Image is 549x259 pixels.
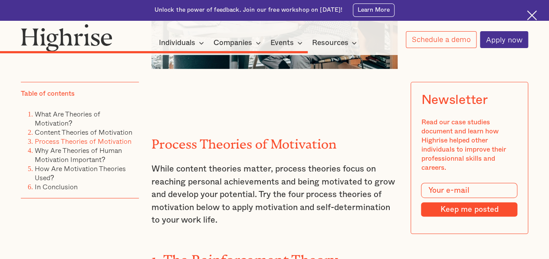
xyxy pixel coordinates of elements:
h2: Process Theories of Motivation [151,134,398,149]
div: Events [270,38,305,48]
div: Resources [312,38,348,48]
div: Individuals [159,38,195,48]
div: Resources [312,38,359,48]
div: Companies [214,38,252,48]
div: Individuals [159,38,207,48]
a: Apply now [480,31,528,48]
input: Your e-mail [421,183,517,198]
form: Modal Form [421,183,517,217]
a: In Conclusion [35,181,78,192]
div: Companies [214,38,263,48]
a: Why Are Theories of Human Motivation Important? [35,145,122,165]
div: Read our case studies document and learn how Highrise helped other individuals to improve their p... [421,118,517,172]
a: Learn More [353,3,395,17]
img: Highrise logo [21,24,112,52]
p: While content theories matter, process theories focus on reaching personal achievements and being... [151,163,398,227]
input: Keep me posted [421,202,517,217]
a: Process Theories of Motivation [35,136,131,146]
a: Schedule a demo [406,31,477,48]
a: Content Theories of Motivation [35,127,132,137]
div: Events [270,38,294,48]
div: Unlock the power of feedback. Join our free workshop on [DATE]! [155,6,343,14]
a: How Are Motivation Theories Used? [35,163,126,183]
a: What Are Theories of Motivation? [35,109,100,128]
div: Newsletter [421,93,487,107]
img: Cross icon [527,10,537,20]
div: Table of contents [21,89,75,98]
